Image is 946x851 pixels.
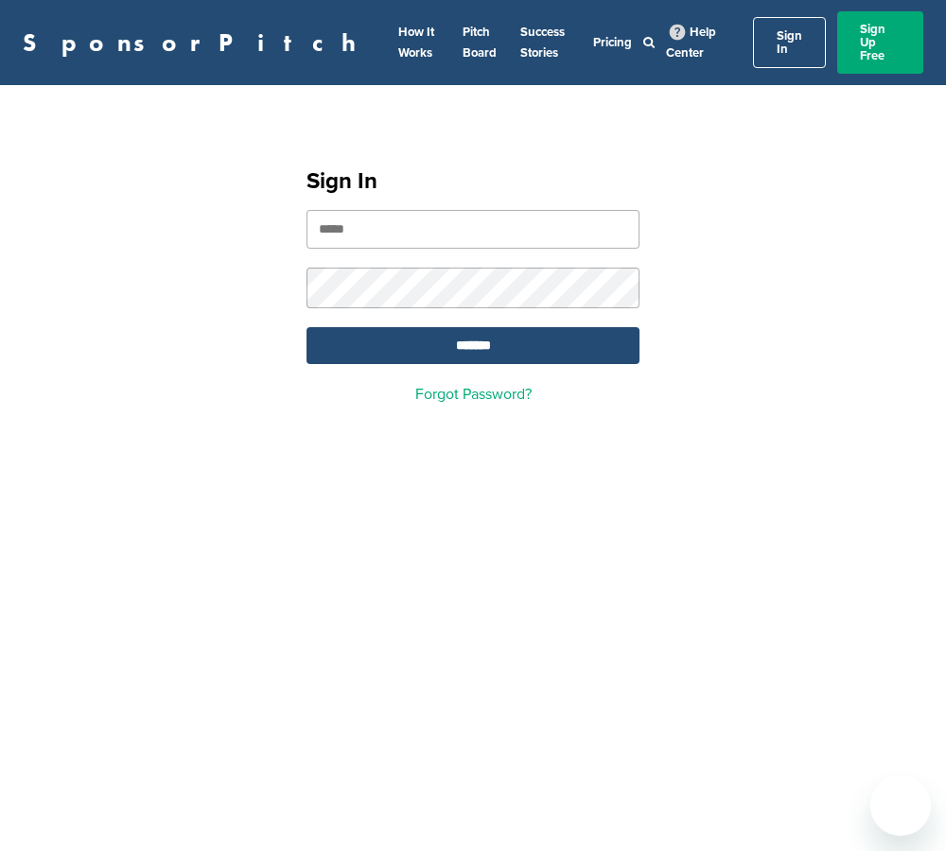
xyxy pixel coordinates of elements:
a: Success Stories [520,25,565,61]
a: Sign Up Free [837,11,923,74]
a: Help Center [666,21,716,64]
a: Sign In [753,17,826,68]
iframe: Button to launch messaging window [870,775,931,836]
a: Pricing [593,35,632,50]
a: Forgot Password? [415,385,532,404]
a: Pitch Board [463,25,497,61]
a: How It Works [398,25,434,61]
h1: Sign In [307,165,639,199]
a: SponsorPitch [23,30,368,55]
